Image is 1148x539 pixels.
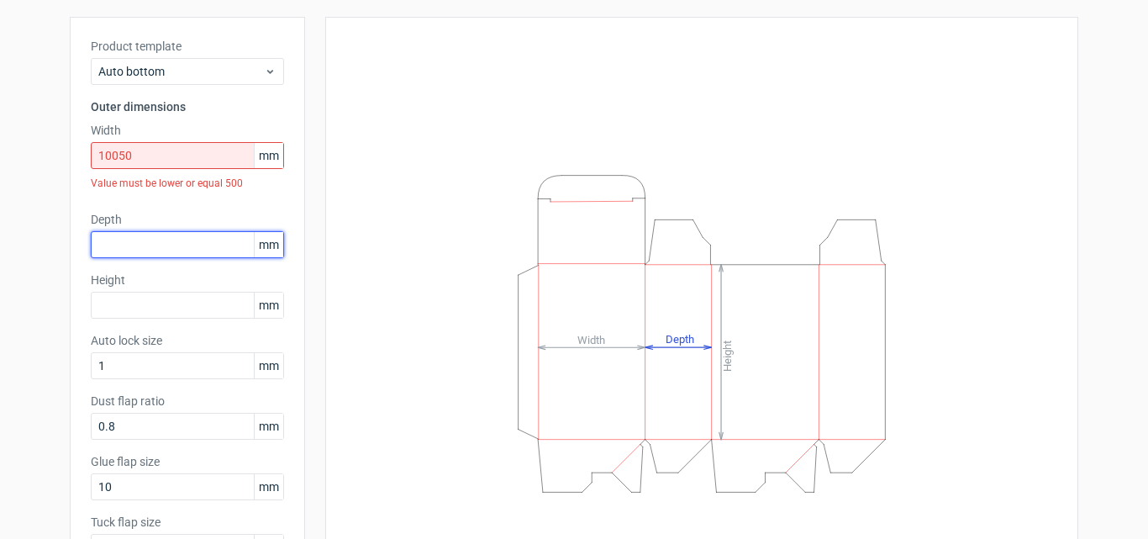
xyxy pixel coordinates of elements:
span: mm [254,353,283,378]
span: mm [254,293,283,318]
tspan: Depth [666,333,694,346]
label: Dust flap ratio [91,393,284,410]
h3: Outer dimensions [91,98,284,115]
span: mm [254,414,283,439]
label: Glue flap size [91,453,284,470]
label: Auto lock size [91,332,284,349]
span: mm [254,474,283,499]
span: mm [254,143,283,168]
tspan: Width [577,333,605,346]
label: Depth [91,211,284,228]
span: mm [254,232,283,257]
span: Auto bottom [98,63,264,80]
label: Tuck flap size [91,514,284,531]
label: Product template [91,38,284,55]
tspan: Height [721,340,734,371]
div: Value must be lower or equal 500 [91,169,284,198]
label: Width [91,122,284,139]
label: Height [91,272,284,288]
